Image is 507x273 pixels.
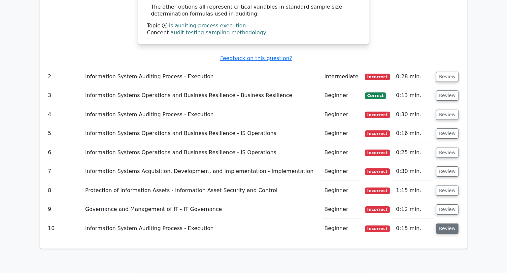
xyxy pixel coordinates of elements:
button: Review [436,110,458,120]
td: Beginner [322,86,362,105]
td: 7 [45,162,83,181]
td: Information System Auditing Process - Execution [83,105,322,124]
td: 6 [45,143,83,162]
td: 0:30 min. [393,162,433,181]
td: 4 [45,105,83,124]
td: 2 [45,67,83,86]
td: Intermediate [322,67,362,86]
td: Protection of Information Assets - Information Asset Security and Control [83,181,322,200]
td: 3 [45,86,83,105]
td: Beginner [322,219,362,238]
button: Review [436,72,458,82]
td: 1:15 min. [393,181,433,200]
td: 0:12 min. [393,200,433,219]
td: 10 [45,219,83,238]
td: Information System Auditing Process - Execution [83,67,322,86]
a: is auditing process execution [169,22,246,29]
span: Incorrect [365,225,390,232]
span: Incorrect [365,206,390,213]
td: Beginner [322,200,362,219]
td: 0:30 min. [393,105,433,124]
div: Concept: [147,29,360,36]
td: Beginner [322,143,362,162]
span: Incorrect [365,150,390,156]
td: 8 [45,181,83,200]
button: Review [436,90,458,101]
td: Information Systems Operations and Business Resilience - Business Resilience [83,86,322,105]
td: Information Systems Operations and Business Resilience - IS Operations [83,124,322,143]
td: 0:25 min. [393,143,433,162]
td: 0:16 min. [393,124,433,143]
button: Review [436,186,458,196]
td: Information System Auditing Process - Execution [83,219,322,238]
button: Review [436,223,458,234]
button: Review [436,148,458,158]
td: Information Systems Operations and Business Resilience - IS Operations [83,143,322,162]
button: Review [436,204,458,215]
td: Information Systems Acquisition, Development, and Implementation - Implementation [83,162,322,181]
td: 0:28 min. [393,67,433,86]
td: Beginner [322,105,362,124]
td: 9 [45,200,83,219]
span: Incorrect [365,168,390,175]
td: 0:13 min. [393,86,433,105]
span: Incorrect [365,130,390,137]
td: Beginner [322,181,362,200]
div: Topic: [147,22,360,29]
td: 0:15 min. [393,219,433,238]
button: Review [436,128,458,139]
span: Incorrect [365,112,390,118]
span: Incorrect [365,74,390,80]
span: Correct [365,92,386,99]
td: 5 [45,124,83,143]
span: Incorrect [365,188,390,194]
td: Beginner [322,162,362,181]
td: Governance and Management of IT - IT Governance [83,200,322,219]
button: Review [436,166,458,177]
td: Beginner [322,124,362,143]
a: Feedback on this question? [220,55,292,61]
a: audit testing sampling methodology [171,29,266,36]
